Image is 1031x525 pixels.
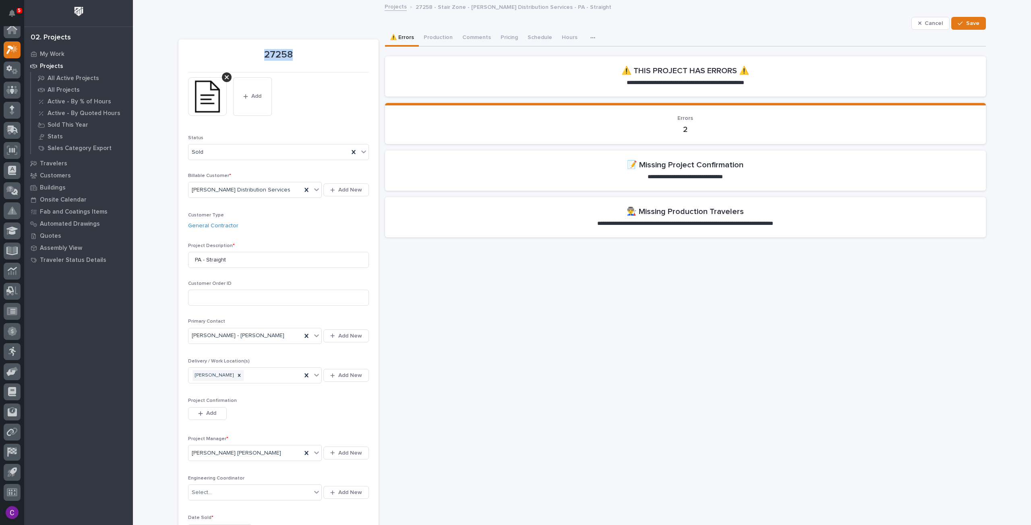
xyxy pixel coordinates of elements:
span: Add New [338,489,362,496]
a: Quotes [24,230,133,242]
span: Primary Contact [188,319,225,324]
span: [PERSON_NAME] Distribution Services [192,186,290,194]
p: Traveler Status Details [40,257,106,264]
button: Pricing [496,30,523,47]
span: Save [966,20,979,27]
a: Customers [24,169,133,181]
p: Active - By Quoted Hours [48,110,120,117]
p: Fab and Coatings Items [40,208,108,216]
p: My Work [40,51,64,58]
span: Date Sold [188,515,213,520]
a: General Contractor [188,222,238,230]
span: Delivery / Work Location(s) [188,359,250,364]
a: Stats [31,131,133,142]
span: Customer Order ID [188,281,232,286]
a: Sold This Year [31,119,133,130]
a: Fab and Coatings Items [24,206,133,218]
span: Add [206,410,216,417]
p: Projects [40,63,63,70]
p: 27258 [188,49,369,61]
p: Sold This Year [48,121,88,129]
a: All Projects [31,84,133,95]
a: Active - By Quoted Hours [31,107,133,119]
span: Project Manager [188,436,228,441]
button: Add New [323,183,369,196]
span: Project Confirmation [188,398,237,403]
span: [PERSON_NAME] [PERSON_NAME] [192,449,281,457]
a: Sales Category Export [31,142,133,154]
a: Traveler Status Details [24,254,133,266]
button: ⚠️ Errors [385,30,419,47]
span: Project Description [188,243,235,248]
button: Add New [323,486,369,499]
span: Add [251,93,261,100]
span: Engineering Coordinator [188,476,244,481]
span: Add New [338,372,362,379]
button: Add New [323,447,369,459]
p: Sales Category Export [48,145,112,152]
a: Automated Drawings [24,218,133,230]
a: Assembly View [24,242,133,254]
h2: 📝 Missing Project Confirmation [627,160,743,170]
p: Stats [48,133,63,140]
div: 02. Projects [31,33,71,42]
span: Status [188,136,203,140]
a: All Active Projects [31,72,133,84]
p: Travelers [40,160,67,167]
p: 27258 - Stair Zone - [PERSON_NAME] Distribution Services - PA - Straight [416,2,611,11]
button: Comments [458,30,496,47]
h2: ⚠️ THIS PROJECT HAS ERRORS ⚠️ [621,66,749,76]
a: Travelers [24,157,133,169]
a: Active - By % of Hours [31,96,133,107]
button: Add [233,77,272,116]
span: Billable Customer [188,173,231,178]
button: Cancel [911,17,950,30]
p: Automated Drawings [40,220,100,228]
span: Errors [677,115,693,121]
p: Active - By % of Hours [48,98,111,105]
div: Notifications5 [10,10,21,23]
p: All Active Projects [48,75,99,82]
span: Customer Type [188,213,224,218]
button: Production [419,30,458,47]
a: My Work [24,48,133,60]
p: All Projects [48,86,80,94]
p: 5 [18,8,21,13]
span: Add New [338,449,362,457]
a: Onsite Calendar [24,194,133,206]
img: Workspace Logo [71,4,86,19]
a: Buildings [24,181,133,194]
span: Cancel [925,20,943,27]
div: [PERSON_NAME] [193,370,235,381]
button: Schedule [523,30,557,47]
button: users-avatar [4,504,21,521]
h2: 👨‍🏭 Missing Production Travelers [627,207,744,216]
p: Buildings [40,184,66,191]
button: Save [951,17,985,30]
button: Hours [557,30,582,47]
button: Add New [323,369,369,382]
button: Add [188,407,227,420]
span: Sold [192,148,203,156]
span: Add New [338,332,362,340]
p: Customers [40,172,71,179]
a: Projects [24,60,133,72]
button: Notifications [4,5,21,22]
span: [PERSON_NAME] - [PERSON_NAME] [192,331,284,340]
p: Quotes [40,233,61,240]
a: Projects [385,2,407,11]
p: 2 [395,125,976,134]
span: Add New [338,186,362,194]
div: Select... [192,488,212,497]
p: Onsite Calendar [40,196,87,204]
p: Assembly View [40,245,82,252]
button: Add New [323,329,369,342]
